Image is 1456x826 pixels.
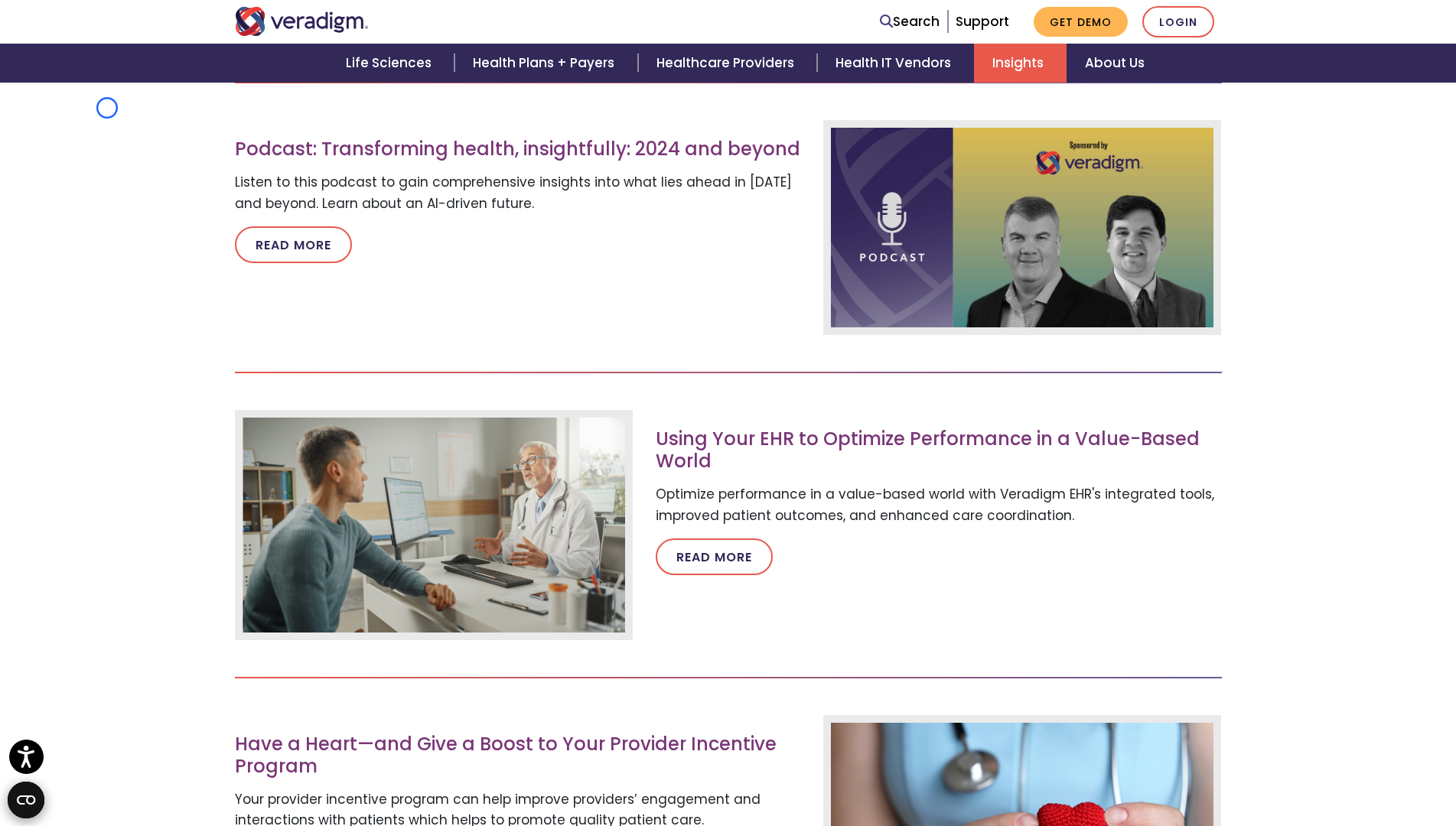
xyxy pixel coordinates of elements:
[454,44,637,83] a: Health Plans + Payers
[1142,6,1214,37] a: Login
[1034,7,1128,37] a: Get Demo
[656,428,1222,473] h3: Using Your EHR to Optimize Performance in a Value-Based World
[1067,44,1163,83] a: About Us
[8,782,44,818] button: Open CMP widget
[1162,716,1438,808] iframe: Drift Chat Widget
[656,484,1222,525] p: Optimize performance in a value-based world with Veradigm EHR's integrated tools, improved patien...
[974,44,1067,83] a: Insights
[235,733,801,778] h3: Have a Heart—and Give a Boost to Your Provider Incentive Program
[327,44,454,83] a: Life Sciences
[817,44,974,83] a: Health IT Vendors
[638,44,817,83] a: Healthcare Providers
[880,11,940,32] a: Search
[956,12,1009,31] a: Support
[235,172,801,213] p: Listen to this podcast to gain comprehensive insights into what lies ahead in [DATE] and beyond. ...
[235,226,352,263] a: Read more
[235,7,369,36] img: Veradigm logo
[656,538,773,575] a: Read more
[235,138,801,161] h3: Podcast: Transforming health, insightfully: 2024 and beyond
